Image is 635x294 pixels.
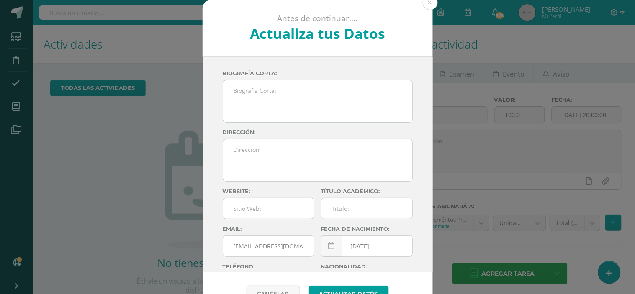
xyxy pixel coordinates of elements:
[223,263,314,270] label: Teléfono:
[321,226,413,232] label: Fecha de nacimiento:
[225,13,410,24] p: Antes de continuar....
[223,198,314,219] input: Sitio Web:
[223,70,413,77] label: Biografía corta:
[321,198,412,219] input: Titulo:
[321,236,412,256] input: Fecha de Nacimiento:
[223,129,413,135] label: Dirección:
[225,24,410,43] h2: Actualiza tus Datos
[223,236,314,256] input: Correo Electronico:
[223,226,314,232] label: Email:
[321,188,413,194] label: Título académico:
[321,263,413,270] label: Nacionalidad:
[223,188,314,194] label: Website:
